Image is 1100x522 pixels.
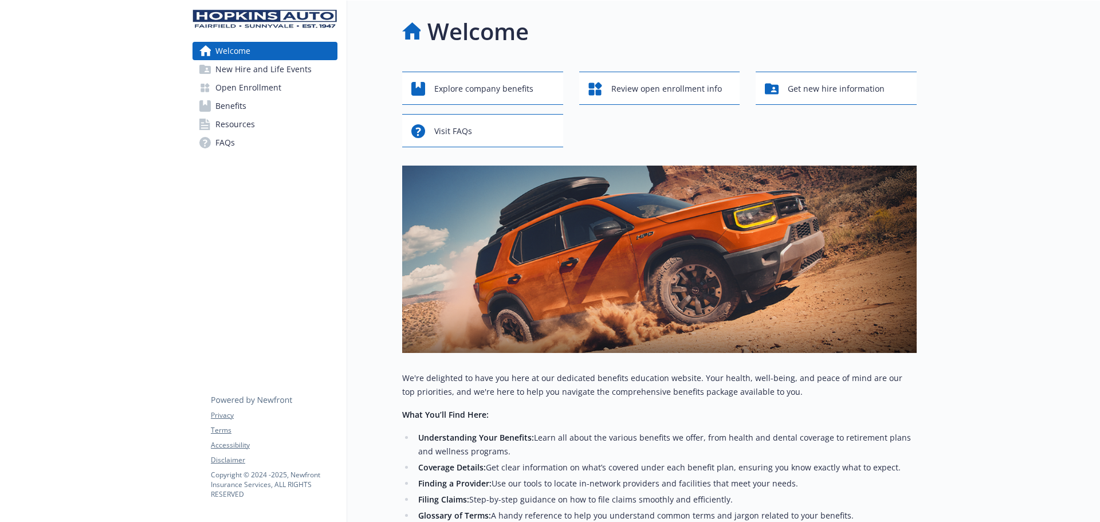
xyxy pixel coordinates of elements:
[415,461,917,474] li: Get clear information on what’s covered under each benefit plan, ensuring you know exactly what t...
[211,470,337,499] p: Copyright © 2024 - 2025 , Newfront Insurance Services, ALL RIGHTS RESERVED
[215,115,255,134] span: Resources
[192,60,337,79] a: New Hire and Life Events
[611,78,722,100] span: Review open enrollment info
[192,134,337,152] a: FAQs
[415,477,917,490] li: Use our tools to locate in-network providers and facilities that meet your needs.
[215,79,281,97] span: Open Enrollment
[418,432,534,443] strong: Understanding Your Benefits:
[402,166,917,353] img: overview page banner
[192,79,337,97] a: Open Enrollment
[215,42,250,60] span: Welcome
[215,60,312,79] span: New Hire and Life Events
[192,115,337,134] a: Resources
[211,455,337,465] a: Disclaimer
[215,97,246,115] span: Benefits
[418,478,492,489] strong: Finding a Provider:
[434,120,472,142] span: Visit FAQs
[756,72,917,105] button: Get new hire information
[579,72,740,105] button: Review open enrollment info
[434,78,533,100] span: Explore company benefits
[192,42,337,60] a: Welcome
[211,440,337,450] a: Accessibility
[418,462,486,473] strong: Coverage Details:
[211,410,337,421] a: Privacy
[788,78,885,100] span: Get new hire information
[418,494,469,505] strong: Filing Claims:
[427,14,529,49] h1: Welcome
[192,97,337,115] a: Benefits
[415,431,917,458] li: Learn all about the various benefits we offer, from health and dental coverage to retirement plan...
[402,409,489,420] strong: What You’ll Find Here:
[215,134,235,152] span: FAQs
[211,425,337,435] a: Terms
[418,510,491,521] strong: Glossary of Terms:
[415,493,917,507] li: Step-by-step guidance on how to file claims smoothly and efficiently.
[402,72,563,105] button: Explore company benefits
[402,371,917,399] p: We're delighted to have you here at our dedicated benefits education website. Your health, well-b...
[402,114,563,147] button: Visit FAQs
